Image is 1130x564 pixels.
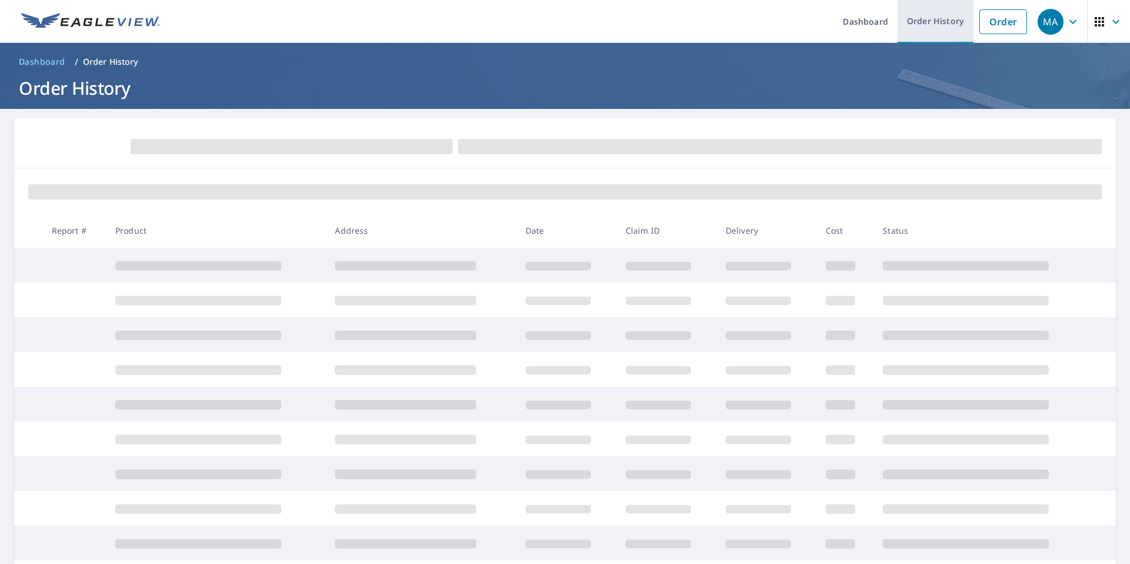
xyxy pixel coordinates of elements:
th: Cost [816,213,874,248]
th: Report # [42,213,106,248]
th: Product [106,213,325,248]
nav: breadcrumb [14,52,1116,71]
th: Claim ID [616,213,716,248]
span: Dashboard [19,56,65,68]
li: / [75,55,78,69]
th: Address [325,213,516,248]
a: Order [979,9,1027,34]
th: Status [873,213,1094,248]
th: Delivery [716,213,816,248]
p: Order History [83,56,138,68]
h1: Order History [14,76,1116,100]
th: Date [516,213,616,248]
a: Dashboard [14,52,70,71]
div: MA [1038,9,1063,35]
img: EV Logo [21,13,160,31]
